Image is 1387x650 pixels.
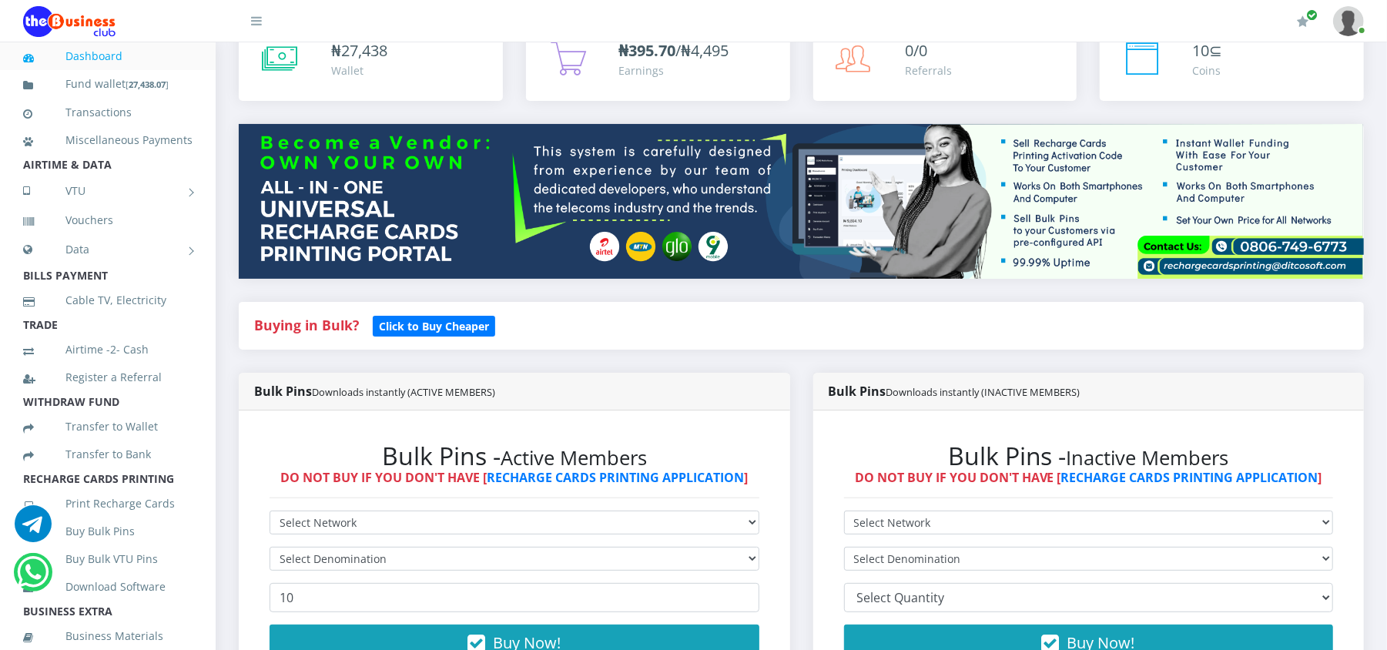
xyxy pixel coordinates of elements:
[373,316,495,334] a: Click to Buy Cheaper
[23,230,193,269] a: Data
[254,383,495,400] strong: Bulk Pins
[1297,15,1308,28] i: Renew/Upgrade Subscription
[239,24,503,101] a: ₦27,438 Wallet
[813,24,1077,101] a: 0/0 Referrals
[331,39,387,62] div: ₦
[312,385,495,399] small: Downloads instantly (ACTIVE MEMBERS)
[1333,6,1364,36] img: User
[23,332,193,367] a: Airtime -2- Cash
[886,385,1080,399] small: Downloads instantly (INACTIVE MEMBERS)
[15,517,52,542] a: Chat for support
[129,79,166,90] b: 27,438.07
[1067,444,1229,471] small: Inactive Members
[1306,9,1318,21] span: Renew/Upgrade Subscription
[280,469,748,486] strong: DO NOT BUY IF YOU DON'T HAVE [ ]
[341,40,387,61] span: 27,438
[618,40,675,61] b: ₦395.70
[23,203,193,238] a: Vouchers
[1192,40,1209,61] span: 10
[23,283,193,318] a: Cable TV, Electricity
[906,62,953,79] div: Referrals
[23,437,193,472] a: Transfer to Bank
[1192,62,1222,79] div: Coins
[331,62,387,79] div: Wallet
[126,79,169,90] small: [ ]
[270,583,759,612] input: Enter Quantity
[526,24,790,101] a: ₦395.70/₦4,495 Earnings
[23,95,193,130] a: Transactions
[18,565,49,591] a: Chat for support
[239,124,1364,278] img: multitenant_rcp.png
[379,319,489,333] b: Click to Buy Cheaper
[23,39,193,74] a: Dashboard
[23,66,193,102] a: Fund wallet[27,438.07]
[23,569,193,605] a: Download Software
[618,62,729,79] div: Earnings
[487,469,744,486] a: RECHARGE CARDS PRINTING APPLICATION
[906,40,928,61] span: 0/0
[254,316,359,334] strong: Buying in Bulk?
[23,541,193,577] a: Buy Bulk VTU Pins
[23,486,193,521] a: Print Recharge Cards
[23,6,116,37] img: Logo
[270,441,759,471] h2: Bulk Pins -
[844,441,1334,471] h2: Bulk Pins -
[23,514,193,549] a: Buy Bulk Pins
[23,360,193,395] a: Register a Referral
[1192,39,1222,62] div: ⊆
[23,409,193,444] a: Transfer to Wallet
[1061,469,1318,486] a: RECHARGE CARDS PRINTING APPLICATION
[829,383,1080,400] strong: Bulk Pins
[23,122,193,158] a: Miscellaneous Payments
[23,172,193,210] a: VTU
[618,40,729,61] span: /₦4,495
[501,444,647,471] small: Active Members
[855,469,1322,486] strong: DO NOT BUY IF YOU DON'T HAVE [ ]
